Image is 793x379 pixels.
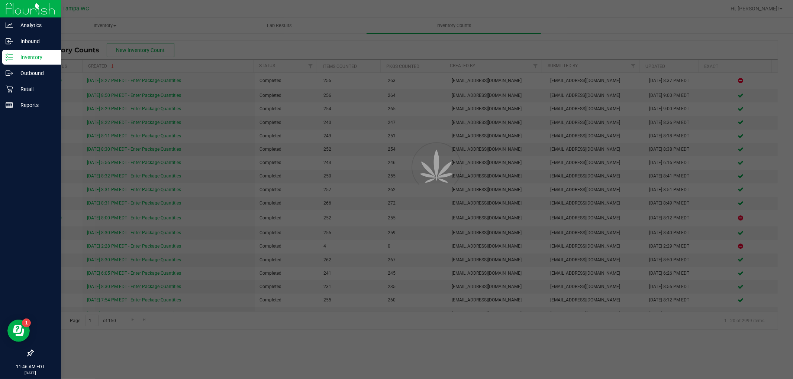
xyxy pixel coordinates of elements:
p: Analytics [13,21,58,30]
p: Inventory [13,53,58,62]
p: Inbound [13,37,58,46]
inline-svg: Inventory [6,53,13,61]
p: Outbound [13,69,58,78]
p: Retail [13,85,58,94]
p: 11:46 AM EDT [3,363,58,370]
inline-svg: Retail [6,85,13,93]
inline-svg: Inbound [6,37,13,45]
inline-svg: Analytics [6,22,13,29]
iframe: Resource center unread badge [22,318,31,327]
inline-svg: Reports [6,101,13,109]
inline-svg: Outbound [6,69,13,77]
p: [DATE] [3,370,58,376]
p: Reports [13,101,58,110]
iframe: Resource center [7,320,30,342]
